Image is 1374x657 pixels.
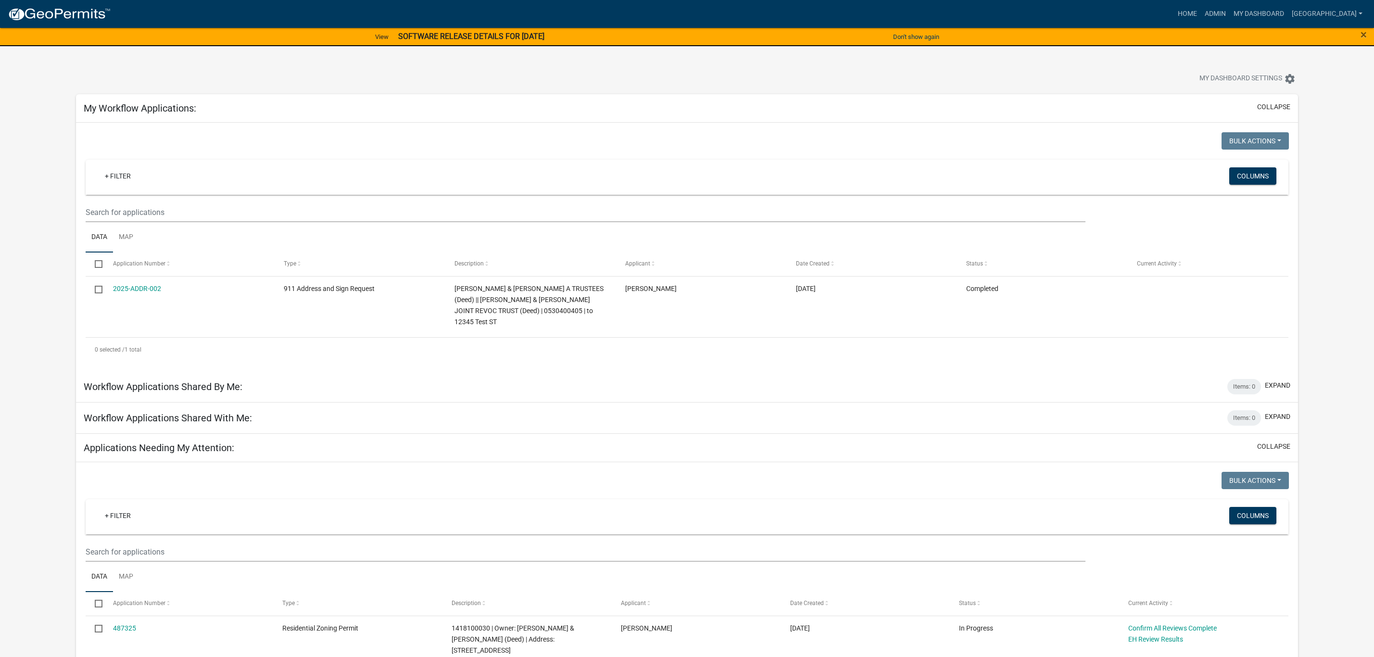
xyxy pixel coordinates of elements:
a: Confirm All Reviews Complete [1128,624,1217,632]
i: settings [1284,73,1296,85]
span: Date Created [796,260,830,267]
h5: Applications Needing My Attention: [84,442,234,454]
h5: My Workflow Applications: [84,102,196,114]
button: collapse [1257,442,1290,452]
datatable-header-cell: Applicant [612,592,781,615]
div: collapse [76,123,1298,371]
span: Description [452,600,481,606]
datatable-header-cell: Application Number [104,592,273,615]
button: Columns [1229,167,1276,185]
button: My Dashboard Settingssettings [1192,69,1303,88]
a: Data [86,562,113,593]
button: Bulk Actions [1222,472,1289,489]
span: Description [454,260,484,267]
button: collapse [1257,102,1290,112]
button: expand [1265,380,1290,391]
div: Items: 0 [1227,379,1261,394]
span: In Progress [959,624,993,632]
div: Items: 0 [1227,410,1261,426]
span: Date Created [790,600,824,606]
a: Admin [1201,5,1230,23]
span: Status [959,600,976,606]
span: 08/04/2025 [796,285,816,292]
span: Status [966,260,983,267]
datatable-header-cell: Status [957,253,1128,276]
a: Home [1174,5,1201,23]
span: × [1361,28,1367,41]
a: Map [113,222,139,253]
datatable-header-cell: Select [86,253,104,276]
datatable-header-cell: Type [275,253,445,276]
span: Application Number [113,600,165,606]
a: Map [113,562,139,593]
datatable-header-cell: Status [950,592,1119,615]
button: Bulk Actions [1222,132,1289,150]
datatable-header-cell: Description [442,592,612,615]
a: + Filter [97,507,139,524]
div: 1 total [86,338,1288,362]
input: Search for applications [86,542,1085,562]
span: Adam Mahan [621,624,672,632]
datatable-header-cell: Description [445,253,616,276]
span: 911 Address and Sign Request [284,285,375,292]
datatable-header-cell: Type [273,592,442,615]
a: Data [86,222,113,253]
span: 1418100030 | Owner: MAHAN, ADAM LYLE & JENNIFER (Deed) | Address: 29948 560TH AVE [452,624,574,654]
datatable-header-cell: Current Activity [1119,592,1288,615]
datatable-header-cell: Application Number [104,253,275,276]
span: ZIEL, ERIC R & CAROL A TRUSTEES (Deed) || ZIEL, ERIC & CAROL JOINT REVOC TRUST (Deed) | 053040040... [454,285,604,325]
a: 487325 [113,624,136,632]
button: Columns [1229,507,1276,524]
button: Don't show again [889,29,943,45]
datatable-header-cell: Current Activity [1128,253,1298,276]
span: Type [282,600,295,606]
span: Current Activity [1128,600,1168,606]
span: Completed [966,285,998,292]
a: EH Review Results [1128,635,1183,643]
span: Applicant [621,600,646,606]
a: View [371,29,392,45]
span: Current Activity [1137,260,1177,267]
strong: SOFTWARE RELEASE DETAILS FOR [DATE] [398,32,544,41]
h5: Workflow Applications Shared With Me: [84,412,252,424]
input: Search for applications [86,202,1085,222]
span: Application Number [113,260,165,267]
span: Marcus Amman [625,285,677,292]
span: Type [284,260,296,267]
a: [GEOGRAPHIC_DATA] [1288,5,1366,23]
span: 0 selected / [95,346,125,353]
h5: Workflow Applications Shared By Me: [84,381,242,392]
datatable-header-cell: Select [86,592,104,615]
a: + Filter [97,167,139,185]
datatable-header-cell: Date Created [781,592,950,615]
button: Close [1361,29,1367,40]
datatable-header-cell: Date Created [786,253,957,276]
a: 2025-ADDR-002 [113,285,161,292]
button: expand [1265,412,1290,422]
span: Residential Zoning Permit [282,624,358,632]
span: Applicant [625,260,650,267]
span: My Dashboard Settings [1199,73,1282,85]
datatable-header-cell: Applicant [616,253,787,276]
span: 10/02/2025 [790,624,810,632]
a: My Dashboard [1230,5,1288,23]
